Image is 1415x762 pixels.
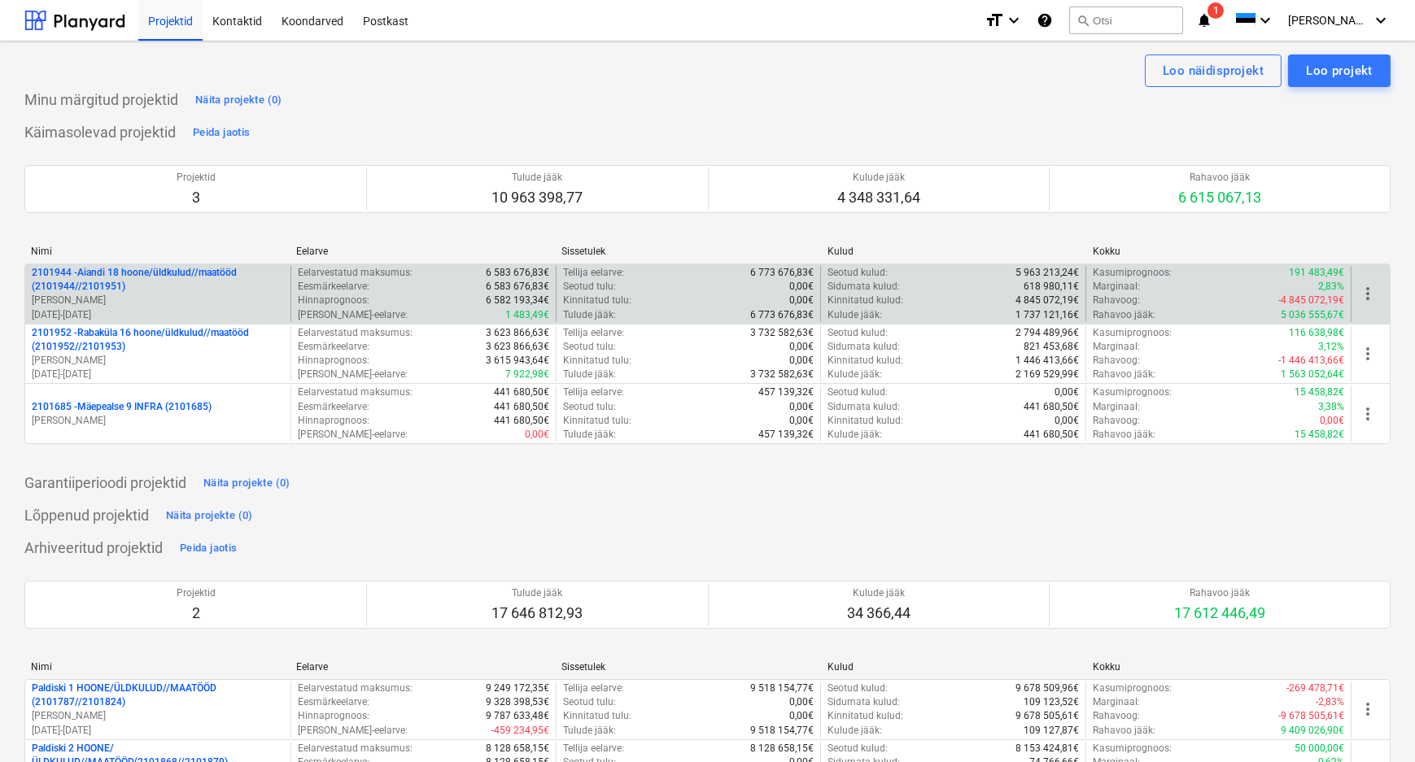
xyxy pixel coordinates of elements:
[563,709,631,723] p: Kinnitatud tulu :
[837,171,920,185] p: Kulude jääk
[1295,385,1344,399] p: 15 458,82€
[828,414,903,428] p: Kinnitatud kulud :
[195,91,282,110] div: Näita projekte (0)
[828,246,1080,257] div: Kulud
[1093,266,1172,280] p: Kasumiprognoos :
[486,326,549,340] p: 3 623 866,63€
[505,308,549,322] p: 1 483,49€
[189,120,254,146] button: Peida jaotis
[828,681,888,695] p: Seotud kulud :
[486,695,549,709] p: 9 328 398,53€
[177,171,216,185] p: Projektid
[1093,742,1172,755] p: Kasumiprognoos :
[750,308,814,322] p: 6 773 676,83€
[828,340,900,354] p: Sidumata kulud :
[1015,308,1079,322] p: 1 737 121,16€
[828,368,882,381] p: Kulude jääk :
[298,326,413,340] p: Eelarvestatud maksumus :
[32,400,212,414] p: 2101685 - Mäepealse 9 INFRA (2101685)
[1015,354,1079,368] p: 1 446 413,66€
[32,681,284,738] div: Paldiski 1 HOONE/ÜLDKULUD//MAATÖÖD (2101787//2101824)[PERSON_NAME][DATE]-[DATE]
[1024,280,1079,294] p: 618 980,11€
[1093,400,1140,414] p: Marginaal :
[1278,709,1344,723] p: -9 678 505,61€
[486,354,549,368] p: 3 615 943,64€
[1055,385,1079,399] p: 0,00€
[1174,586,1265,600] p: Rahavoo jääk
[32,326,284,354] p: 2101952 - Rabaküla 16 hoone/üldkulud//maatööd (2101952//2101953)
[1093,428,1155,442] p: Rahavoo jääk :
[1318,340,1344,354] p: 3,12%
[561,246,814,257] div: Sissetulek
[32,266,284,322] div: 2101944 -Aiandi 18 hoone/üldkulud//maatööd (2101944//2101951)[PERSON_NAME][DATE]-[DATE]
[563,724,616,738] p: Tulude jääk :
[298,385,413,399] p: Eelarvestatud maksumus :
[298,709,369,723] p: Hinnaprognoos :
[32,266,284,294] p: 2101944 - Aiandi 18 hoone/üldkulud//maatööd (2101944//2101951)
[32,724,284,738] p: [DATE] - [DATE]
[191,87,286,113] button: Näita projekte (0)
[789,294,814,307] p: 0,00€
[1024,340,1079,354] p: 821 453,68€
[486,742,549,755] p: 8 128 658,15€
[1093,246,1345,257] div: Kokku
[828,385,888,399] p: Seotud kulud :
[1015,742,1079,755] p: 8 153 424,81€
[758,428,814,442] p: 457 139,32€
[789,354,814,368] p: 0,00€
[1015,709,1079,723] p: 9 678 505,61€
[1318,400,1344,414] p: 3,38%
[563,340,616,354] p: Seotud tulu :
[1281,308,1344,322] p: 5 036 555,67€
[298,294,369,307] p: Hinnaprognoos :
[1295,428,1344,442] p: 15 458,82€
[1093,695,1140,709] p: Marginaal :
[199,470,295,496] button: Näita projekte (0)
[32,354,284,368] p: [PERSON_NAME]
[1093,294,1140,307] p: Rahavoog :
[491,188,583,207] p: 10 963 398,77
[828,280,900,294] p: Sidumata kulud :
[24,506,149,525] p: Lõppenud projektid
[180,539,237,558] div: Peida jaotis
[1145,54,1282,87] button: Loo näidisprojekt
[1015,294,1079,307] p: 4 845 072,19€
[847,603,911,623] p: 34 366,44
[24,538,163,558] p: Arhiveeritud projektid
[1306,60,1373,81] div: Loo projekt
[1371,11,1391,30] i: keyboard_arrow_down
[789,695,814,709] p: 0,00€
[1015,368,1079,381] p: 2 169 529,99€
[31,246,283,257] div: Nimi
[486,340,549,354] p: 3 623 866,63€
[298,340,369,354] p: Eesmärkeelarve :
[505,368,549,381] p: 7 922,98€
[563,266,624,280] p: Tellija eelarve :
[298,400,369,414] p: Eesmärkeelarve :
[828,661,1080,673] div: Kulud
[828,326,888,340] p: Seotud kulud :
[1256,11,1275,30] i: keyboard_arrow_down
[847,586,911,600] p: Kulude jääk
[1093,308,1155,322] p: Rahavoo jääk :
[1288,54,1391,87] button: Loo projekt
[298,742,413,755] p: Eelarvestatud maksumus :
[494,400,549,414] p: 441 680,50€
[32,414,284,428] p: [PERSON_NAME]
[1289,326,1344,340] p: 116 638,98€
[24,473,186,493] p: Garantiiperioodi projektid
[298,428,408,442] p: [PERSON_NAME]-eelarve :
[1288,14,1369,27] span: [PERSON_NAME]
[32,709,284,723] p: [PERSON_NAME]
[1037,11,1053,30] i: Abikeskus
[750,681,814,695] p: 9 518 154,77€
[563,400,616,414] p: Seotud tulu :
[298,724,408,738] p: [PERSON_NAME]-eelarve :
[1281,368,1344,381] p: 1 563 052,64€
[525,428,549,442] p: 0,00€
[1281,724,1344,738] p: 9 409 026,90€
[828,308,882,322] p: Kulude jääk :
[1024,400,1079,414] p: 441 680,50€
[1024,724,1079,738] p: 109 127,87€
[32,681,284,709] p: Paldiski 1 HOONE/ÜLDKULUD//MAATÖÖD (2101787//2101824)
